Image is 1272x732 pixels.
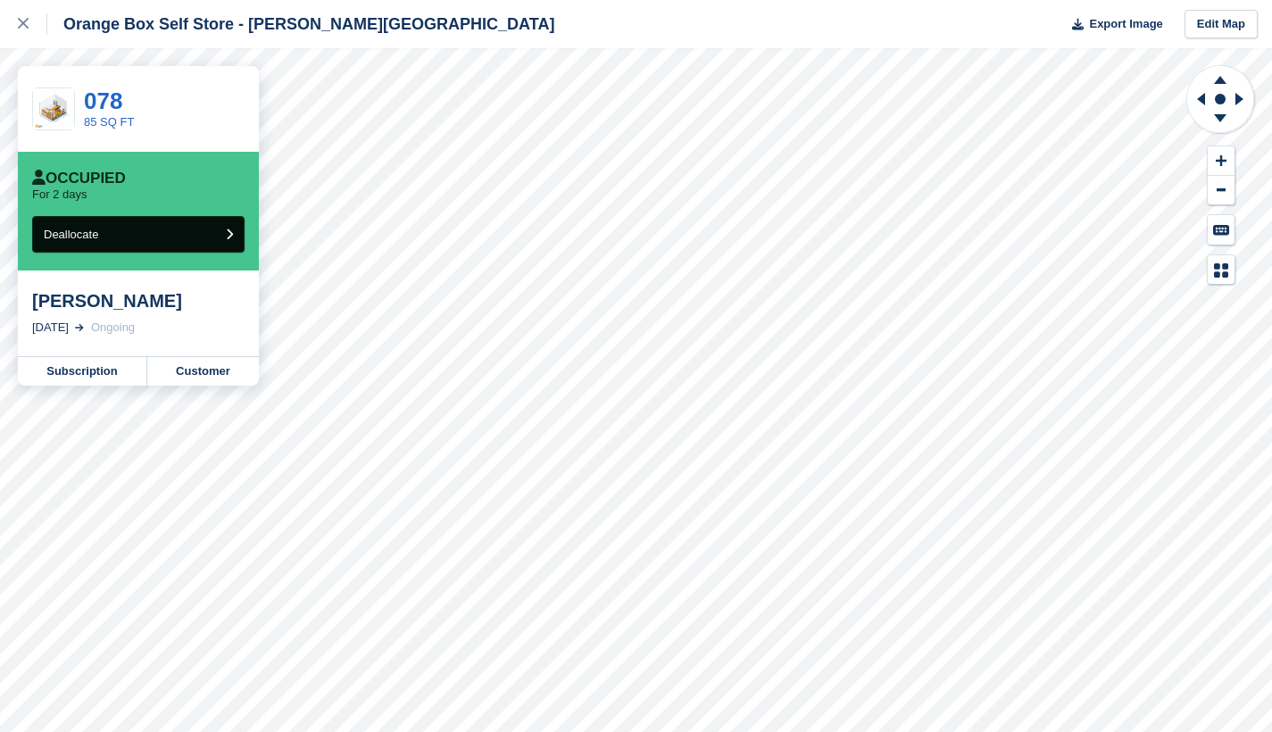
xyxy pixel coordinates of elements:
a: 078 [84,87,122,114]
a: 85 SQ FT [84,115,134,129]
button: Map Legend [1208,255,1235,285]
div: [PERSON_NAME] [32,290,245,312]
span: Export Image [1089,15,1162,33]
button: Zoom In [1208,146,1235,176]
a: Edit Map [1185,10,1258,39]
button: Zoom Out [1208,176,1235,205]
a: Customer [147,357,259,386]
p: For 2 days [32,187,87,202]
img: arrow-right-light-icn-cde0832a797a2874e46488d9cf13f60e5c3a73dbe684e267c42b8395dfbc2abf.svg [75,324,84,331]
span: Deallocate [44,228,98,241]
div: [DATE] [32,319,69,337]
div: Occupied [32,170,126,187]
button: Deallocate [32,216,245,253]
a: Subscription [18,357,147,386]
button: Export Image [1061,10,1163,39]
div: Ongoing [91,319,135,337]
button: Keyboard Shortcuts [1208,215,1235,245]
img: 85sqft.jpg [33,88,74,129]
div: Orange Box Self Store - [PERSON_NAME][GEOGRAPHIC_DATA] [47,13,554,35]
